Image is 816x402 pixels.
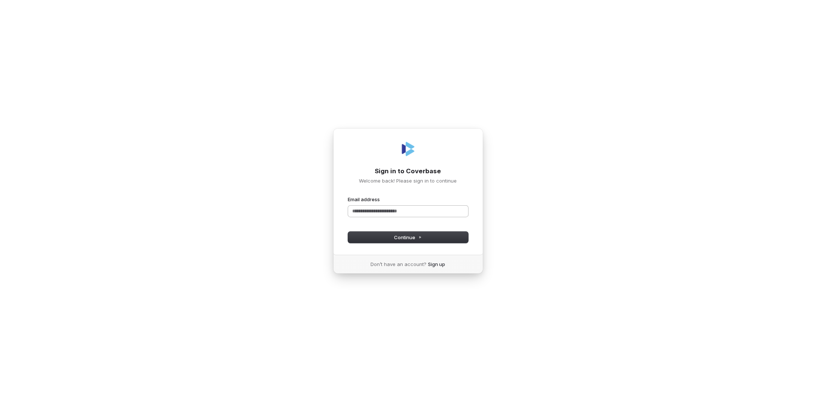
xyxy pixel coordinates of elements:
[348,167,468,176] h1: Sign in to Coverbase
[371,261,427,268] span: Don’t have an account?
[428,261,445,268] a: Sign up
[394,234,422,241] span: Continue
[348,196,380,203] label: Email address
[399,140,417,158] img: Coverbase
[348,177,468,184] p: Welcome back! Please sign in to continue
[348,232,468,243] button: Continue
